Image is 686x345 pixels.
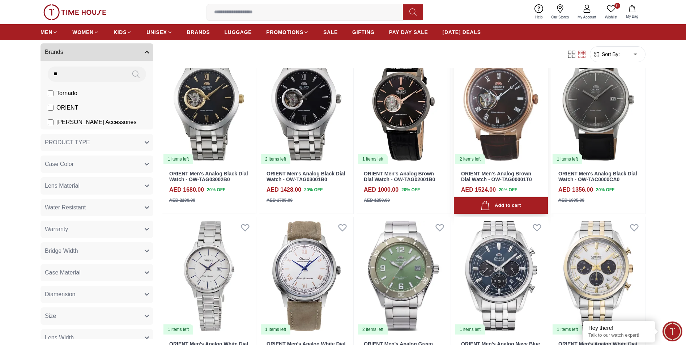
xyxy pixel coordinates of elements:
[72,26,99,39] a: WOMEN
[225,26,252,39] a: LUGGAGE
[267,197,293,204] div: AED 1785.00
[532,14,546,20] span: Help
[187,29,210,36] span: BRANDS
[41,26,58,39] a: MEN
[261,324,290,335] div: 1 items left
[45,182,80,190] span: Lens Material
[45,290,75,299] span: Diamension
[41,264,153,281] button: Case Material
[558,186,593,194] h4: AED 1356.00
[261,154,290,164] div: 2 items left
[454,46,548,165] img: ORIENT Men's Analog Brown Dial Watch - OW-TAG00001T0
[601,3,622,21] a: 0Wishlist
[187,26,210,39] a: BRANDS
[162,46,256,165] img: ORIENT Men's Analog Black Dial Watch - OW-TAG03002B0
[45,268,81,277] span: Case Material
[41,29,52,36] span: MEN
[259,46,353,165] img: ORIENT Men's Analog Black Dial Watch - OW-TAG03001B0
[588,324,650,332] div: Hey there!
[48,90,54,96] input: Tornado
[169,197,195,204] div: AED 2100.00
[357,217,451,335] img: ORIENT Men's Analog Green Dial Watch - OW-RA-WJ0001E10B
[162,217,256,335] a: ORIENT Men's Analog White Dial Watch - OW-RF-QA0012S10B1 items left
[558,171,637,183] a: ORIENT Men's Analog Black Dial Watch - OW-TAC0000CA0
[455,324,485,335] div: 1 items left
[614,3,620,9] span: 0
[163,324,193,335] div: 1 items left
[267,186,301,194] h4: AED 1428.00
[304,187,323,193] span: 20 % OFF
[45,160,74,169] span: Case Color
[600,51,620,58] span: Sort By:
[323,29,338,36] span: SALE
[56,103,78,112] span: ORIENT
[364,197,390,204] div: AED 1250.00
[443,26,481,39] a: [DATE] DEALS
[551,46,645,165] a: ORIENT Men's Analog Black Dial Watch - OW-TAC0000CA01 items left
[357,46,451,165] img: ORIENT Men's Analog Brown Dial Watch - OW-TAG02001B0
[225,29,252,36] span: LUGGAGE
[41,177,153,195] button: Lens Material
[41,307,153,325] button: Size
[358,324,388,335] div: 2 items left
[41,134,153,151] button: PRODUCT TYPE
[207,187,225,193] span: 20 % OFF
[357,217,451,335] a: ORIENT Men's Analog Green Dial Watch - OW-RA-WJ0001E10B2 items left
[389,26,428,39] a: PAY DAY SALE
[553,154,582,164] div: 1 items left
[114,29,127,36] span: KIDS
[455,154,485,164] div: 2 items left
[45,48,63,56] span: Brands
[45,203,86,212] span: Water Resistant
[169,186,204,194] h4: AED 1680.00
[593,51,620,58] button: Sort By:
[364,186,399,194] h4: AED 1000.00
[461,186,496,194] h4: AED 1524.00
[267,171,345,183] a: ORIENT Men's Analog Black Dial Watch - OW-TAG03001B0
[443,29,481,36] span: [DATE] DEALS
[357,46,451,165] a: ORIENT Men's Analog Brown Dial Watch - OW-TAG02001B01 items left
[114,26,132,39] a: KIDS
[162,46,256,165] a: ORIENT Men's Analog Black Dial Watch - OW-TAG03002B01 items left
[48,105,54,111] input: ORIENT
[454,217,548,335] img: ORIENT Men's Analog Navy Blue Dial Watch - OW-RA-TX0303L10B
[481,201,521,210] div: Add to cart
[551,217,645,335] a: ORIENT Men's Analog White Dial Watch - OW-RA-TX0302S10B1 items left
[45,312,56,320] span: Size
[266,26,309,39] a: PROMOTIONS
[596,187,614,193] span: 20 % OFF
[56,89,77,98] span: Tornado
[41,199,153,216] button: Water Resistant
[352,29,375,36] span: GIFTING
[588,332,650,338] p: Talk to our watch expert!
[43,4,106,20] img: ...
[266,29,303,36] span: PROMOTIONS
[401,187,420,193] span: 20 % OFF
[41,156,153,173] button: Case Color
[72,29,94,36] span: WOMEN
[169,171,248,183] a: ORIENT Men's Analog Black Dial Watch - OW-TAG03002B0
[662,321,682,341] div: Chat Widget
[558,197,584,204] div: AED 1695.00
[602,14,620,20] span: Wishlist
[162,217,256,335] img: ORIENT Men's Analog White Dial Watch - OW-RF-QA0012S10B
[623,14,641,19] span: My Bag
[41,286,153,303] button: Diamension
[146,26,172,39] a: UNISEX
[146,29,167,36] span: UNISEX
[454,217,548,335] a: ORIENT Men's Analog Navy Blue Dial Watch - OW-RA-TX0303L10B1 items left
[531,3,547,21] a: Help
[41,43,153,61] button: Brands
[41,242,153,260] button: Bridge Width
[259,217,353,335] a: ORIENT Men's Analog White Dial Watch - OW-RA-WK0006S10B1 items left
[352,26,375,39] a: GIFTING
[45,247,78,255] span: Bridge Width
[547,3,573,21] a: Our Stores
[454,46,548,165] a: ORIENT Men's Analog Brown Dial Watch - OW-TAG00001T02 items left
[622,4,643,21] button: My Bag
[549,14,572,20] span: Our Stores
[551,46,645,165] img: ORIENT Men's Analog Black Dial Watch - OW-TAC0000CA0
[259,46,353,165] a: ORIENT Men's Analog Black Dial Watch - OW-TAG03001B02 items left
[575,14,599,20] span: My Account
[499,187,517,193] span: 20 % OFF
